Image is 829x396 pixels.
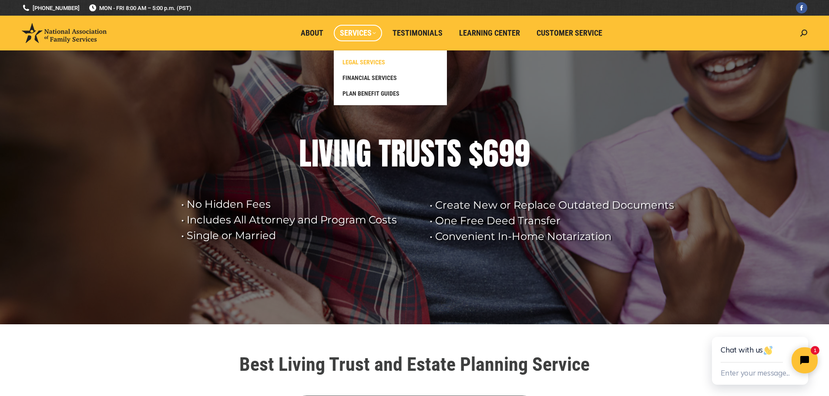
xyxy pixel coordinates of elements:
[420,136,435,171] div: S
[301,28,323,38] span: About
[88,4,191,12] span: MON - FRI 8:00 AM – 5:00 p.m. (PST)
[692,309,829,396] iframe: Tidio Chat
[333,136,340,171] div: I
[312,136,319,171] div: I
[338,70,443,86] a: FINANCIAL SERVICES
[342,90,399,97] span: PLAN BENEFIT GUIDES
[342,74,397,82] span: FINANCIAL SERVICES
[447,136,461,171] div: S
[386,25,449,41] a: Testimonials
[356,136,371,171] div: G
[469,136,483,171] div: $
[22,4,80,12] a: [PHONE_NUMBER]
[430,197,682,244] rs-layer: • Create New or Replace Outdated Documents • One Free Deed Transfer • Convenient In-Home Notariza...
[299,136,312,171] div: L
[499,136,514,171] div: 9
[459,28,520,38] span: Learning Center
[295,25,329,41] a: About
[22,23,107,43] img: National Association of Family Services
[340,136,356,171] div: N
[483,136,499,171] div: 6
[319,136,333,171] div: V
[171,355,658,374] h1: Best Living Trust and Estate Planning Service
[338,86,443,101] a: PLAN BENEFIT GUIDES
[393,28,443,38] span: Testimonials
[537,28,602,38] span: Customer Service
[342,58,385,66] span: LEGAL SERVICES
[340,28,376,38] span: Services
[796,2,807,13] a: Facebook page opens in new window
[391,136,406,171] div: R
[530,25,608,41] a: Customer Service
[379,136,391,171] div: T
[406,136,420,171] div: U
[181,196,419,243] rs-layer: • No Hidden Fees • Includes All Attorney and Program Costs • Single or Married
[338,54,443,70] a: LEGAL SERVICES
[514,136,530,171] div: 9
[453,25,526,41] a: Learning Center
[435,136,447,171] div: T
